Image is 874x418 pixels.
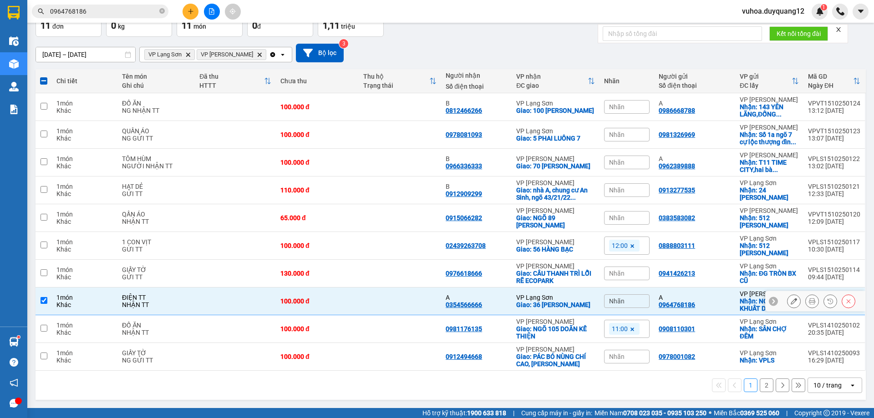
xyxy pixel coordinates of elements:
[808,329,860,336] div: 20:35 [DATE]
[740,318,799,325] div: VP Lạng Sơn
[822,4,825,10] span: 1
[56,273,113,281] div: Khác
[609,186,625,194] span: Nhãn
[56,246,113,253] div: Khác
[740,262,799,270] div: VP Lạng Sơn
[52,23,64,30] span: đơn
[516,294,595,301] div: VP Lạng Sơn
[446,83,507,90] div: Số điện thoại
[659,131,695,138] div: 0981326969
[740,131,799,146] div: Nhận: Số 1a ngõ 7 cự lộc thượng đình thanh xuân
[808,238,860,246] div: VPLS1510250117
[659,162,695,170] div: 0962389888
[56,238,113,246] div: 1 món
[835,26,842,33] span: close
[808,273,860,281] div: 09:44 [DATE]
[122,82,190,89] div: Ghi chú
[659,155,731,162] div: A
[10,358,18,367] span: question-circle
[122,329,190,336] div: NHẬN TT
[603,26,762,41] input: Nhập số tổng đài
[744,378,757,392] button: 1
[122,301,190,308] div: NHẬN TT
[280,297,354,305] div: 100.000 đ
[516,162,595,170] div: Giao: 70 LÝ THƯỜNG KIỆT
[516,301,595,308] div: Giao: 36 TRẦN ĐĂNG NINH
[122,190,190,197] div: GỬI TT
[808,183,860,190] div: VPLS1510250121
[808,211,860,218] div: VPVT1510250120
[183,4,198,20] button: plus
[516,353,595,368] div: Giao: PÁC BÓ NÙNG CHÍ CAO, CAO BẰNG
[769,26,828,41] button: Kết nối tổng đài
[604,77,650,85] div: Nhãn
[808,357,860,364] div: 16:29 [DATE]
[56,322,113,329] div: 1 món
[111,20,116,31] span: 0
[446,214,482,222] div: 0915066282
[808,246,860,253] div: 10:30 [DATE]
[225,4,241,20] button: aim
[279,51,286,58] svg: open
[659,107,695,114] div: 0986668788
[56,127,113,135] div: 1 món
[363,82,430,89] div: Trạng thái
[609,270,625,277] span: Nhãn
[659,325,695,332] div: 0908110301
[516,270,595,284] div: Giao: CẦU THANH TRÌ LỖI RẼ ECOPARK
[740,73,792,80] div: VP gửi
[446,100,507,107] div: B
[10,378,18,387] span: notification
[659,73,731,80] div: Người gửi
[787,294,801,308] div: Sửa đơn hàng
[786,408,788,418] span: |
[659,270,695,277] div: 0941426213
[740,270,799,284] div: Nhận: ĐG TRÒN BX CŨ
[740,349,799,357] div: VP Lạng Sơn
[659,301,695,308] div: 0964768186
[148,51,182,58] span: VP Lạng Sơn
[122,162,190,170] div: NGƯỜI NHẬN TT
[144,49,195,60] span: VP Lạng Sơn, close by backspace
[56,329,113,336] div: Khác
[9,105,19,114] img: solution-icon
[122,357,190,364] div: NG GỬI TT
[836,7,844,15] img: phone-icon
[56,155,113,162] div: 1 món
[122,127,190,135] div: QUẦN ÁO
[122,135,190,142] div: NG GỬI TT
[56,107,113,114] div: Khác
[516,127,595,135] div: VP Lạng Sơn
[740,290,799,297] div: VP [PERSON_NAME]
[280,159,354,166] div: 100.000 đ
[516,73,588,80] div: VP nhận
[280,214,354,222] div: 65.000 đ
[122,107,190,114] div: NG NHẬN TT
[122,155,190,162] div: TÔM HÙM
[808,218,860,225] div: 12:09 [DATE]
[823,410,830,416] span: copyright
[772,166,778,173] span: ...
[280,325,354,332] div: 100.000 đ
[229,8,236,15] span: aim
[188,8,194,15] span: plus
[257,52,262,57] svg: Delete
[56,349,113,357] div: 1 món
[197,49,266,60] span: VP Minh Khai, close by backspace
[56,218,113,225] div: Khác
[513,408,514,418] span: |
[516,318,595,325] div: VP [PERSON_NAME]
[446,353,482,360] div: 0912494668
[9,82,19,91] img: warehouse-icon
[159,7,165,16] span: close-circle
[516,346,595,353] div: VP [PERSON_NAME]
[122,294,190,301] div: ĐIỆN TT
[122,183,190,190] div: HẠT DẺ
[446,242,486,249] div: 02439263708
[609,131,625,138] span: Nhãn
[10,399,18,408] span: message
[740,357,799,364] div: Nhận: VPLS
[195,69,276,93] th: Toggle SortBy
[296,44,344,62] button: Bộ lọc
[516,207,595,214] div: VP [PERSON_NAME]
